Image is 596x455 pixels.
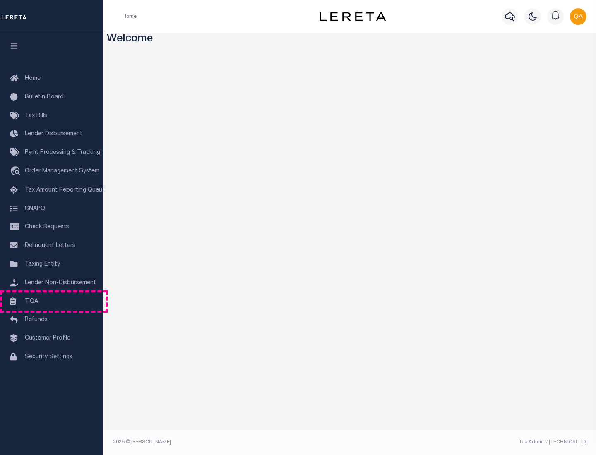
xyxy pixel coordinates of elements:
[356,438,587,446] div: Tax Admin v.[TECHNICAL_ID]
[25,354,72,360] span: Security Settings
[25,168,99,174] span: Order Management System
[25,76,41,81] span: Home
[25,224,69,230] span: Check Requests
[10,166,23,177] i: travel_explore
[25,150,100,156] span: Pymt Processing & Tracking
[25,243,75,249] span: Delinquent Letters
[25,298,38,304] span: TIQA
[25,187,106,193] span: Tax Amount Reporting Queue
[320,12,386,21] img: logo-dark.svg
[25,113,47,119] span: Tax Bills
[25,131,82,137] span: Lender Disbursement
[107,438,350,446] div: 2025 © [PERSON_NAME].
[25,261,60,267] span: Taxing Entity
[123,13,137,20] li: Home
[25,335,70,341] span: Customer Profile
[107,33,593,46] h3: Welcome
[25,94,64,100] span: Bulletin Board
[570,8,586,25] img: svg+xml;base64,PHN2ZyB4bWxucz0iaHR0cDovL3d3dy53My5vcmcvMjAwMC9zdmciIHBvaW50ZXItZXZlbnRzPSJub25lIi...
[25,317,48,323] span: Refunds
[25,280,96,286] span: Lender Non-Disbursement
[25,206,45,211] span: SNAPQ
